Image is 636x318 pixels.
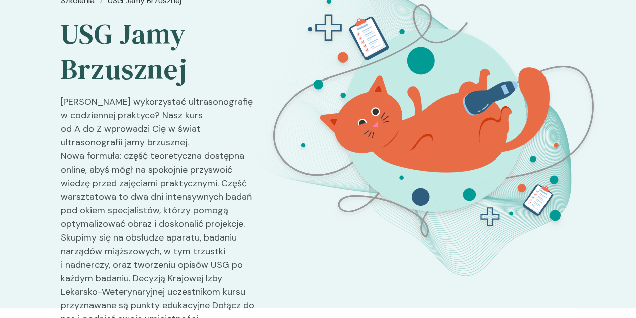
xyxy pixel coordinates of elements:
h2: USG Jamy Brzusznej [61,17,254,87]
